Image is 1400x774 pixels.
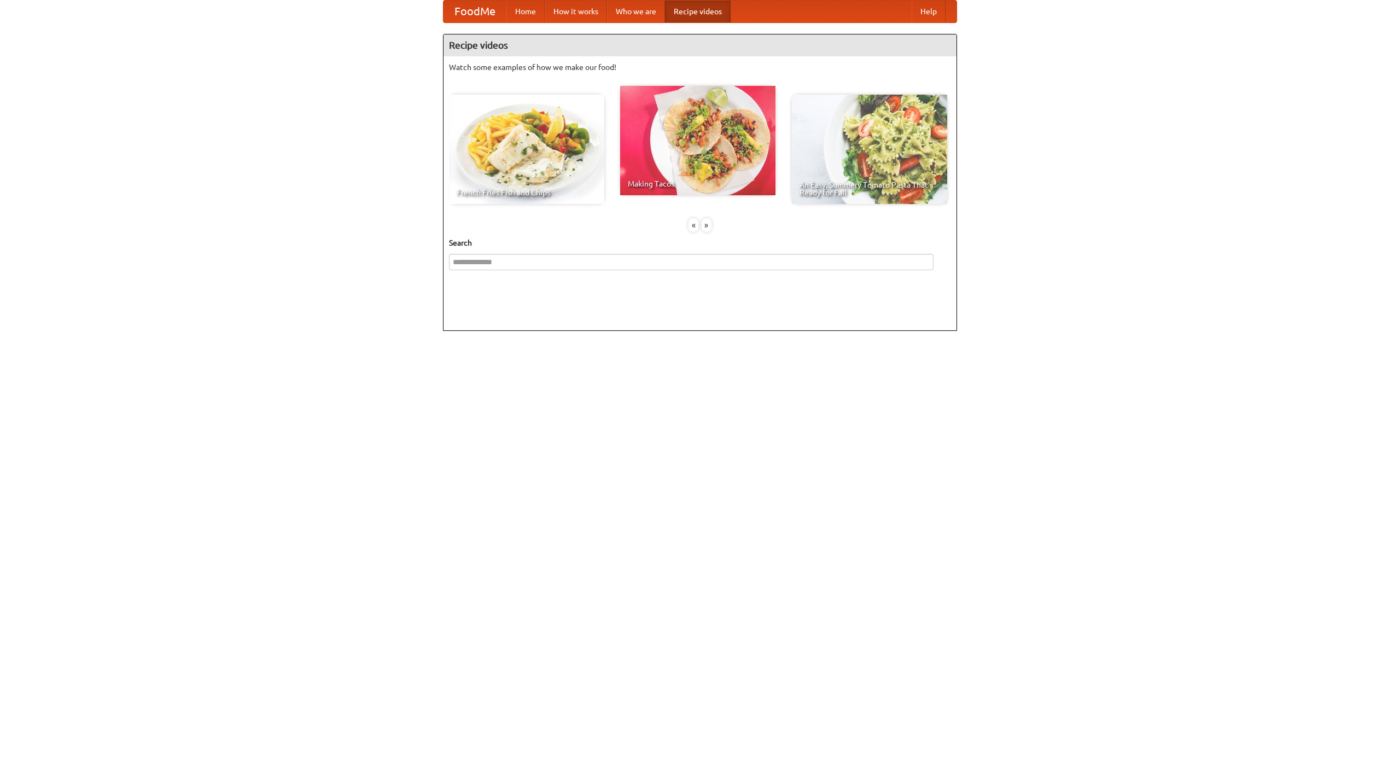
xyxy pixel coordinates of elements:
[449,62,951,73] p: Watch some examples of how we make our food!
[545,1,607,22] a: How it works
[912,1,946,22] a: Help
[444,1,506,22] a: FoodMe
[800,181,940,196] span: An Easy, Summery Tomato Pasta That's Ready for Fall
[792,95,947,204] a: An Easy, Summery Tomato Pasta That's Ready for Fall
[506,1,545,22] a: Home
[444,34,956,56] h4: Recipe videos
[702,218,711,232] div: »
[607,1,665,22] a: Who we are
[628,180,768,188] span: Making Tacos
[449,237,951,248] h5: Search
[620,86,775,195] a: Making Tacos
[449,95,604,204] a: French Fries Fish and Chips
[665,1,731,22] a: Recipe videos
[689,218,698,232] div: «
[457,189,597,196] span: French Fries Fish and Chips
